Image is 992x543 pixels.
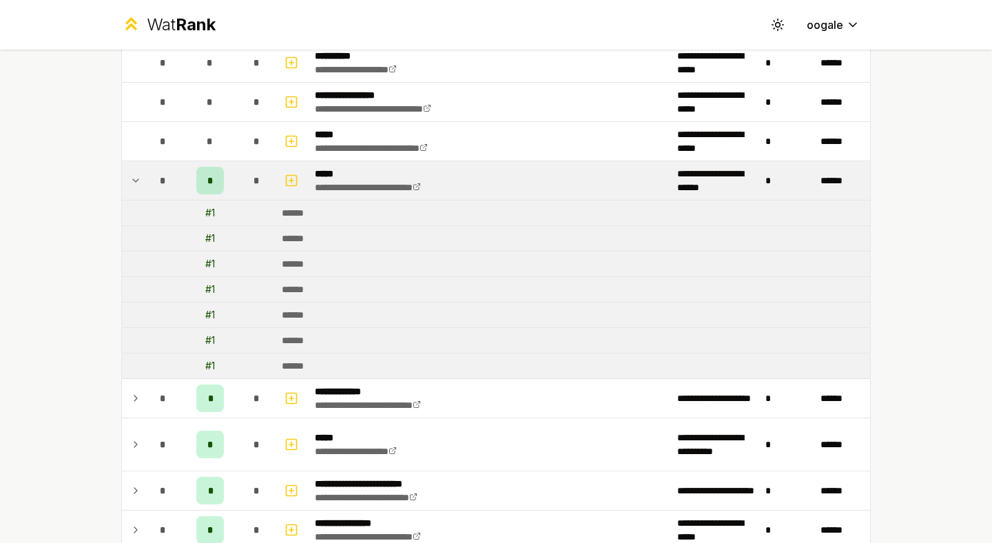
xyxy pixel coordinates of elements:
[121,14,216,36] a: WatRank
[205,283,215,296] div: # 1
[147,14,216,36] div: Wat
[176,14,216,34] span: Rank
[205,257,215,271] div: # 1
[205,334,215,347] div: # 1
[205,232,215,245] div: # 1
[205,206,215,220] div: # 1
[205,308,215,322] div: # 1
[807,17,843,33] span: oogale
[205,359,215,373] div: # 1
[796,12,871,37] button: oogale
